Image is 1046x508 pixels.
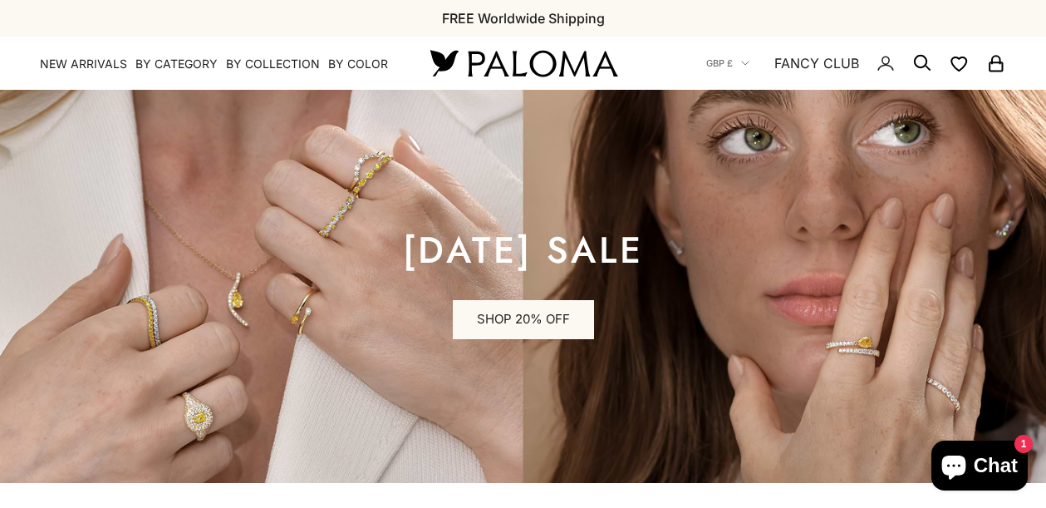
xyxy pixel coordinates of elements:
[40,56,390,72] nav: Primary navigation
[706,56,733,71] span: GBP £
[442,7,605,29] p: FREE Worldwide Shipping
[40,56,127,72] a: NEW ARRIVALS
[135,56,218,72] summary: By Category
[453,300,594,340] a: SHOP 20% OFF
[226,56,320,72] summary: By Collection
[706,56,749,71] button: GBP £
[774,52,859,74] a: FANCY CLUB
[328,56,388,72] summary: By Color
[403,234,644,267] p: [DATE] sale
[706,37,1006,90] nav: Secondary navigation
[926,441,1033,495] inbox-online-store-chat: Shopify online store chat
